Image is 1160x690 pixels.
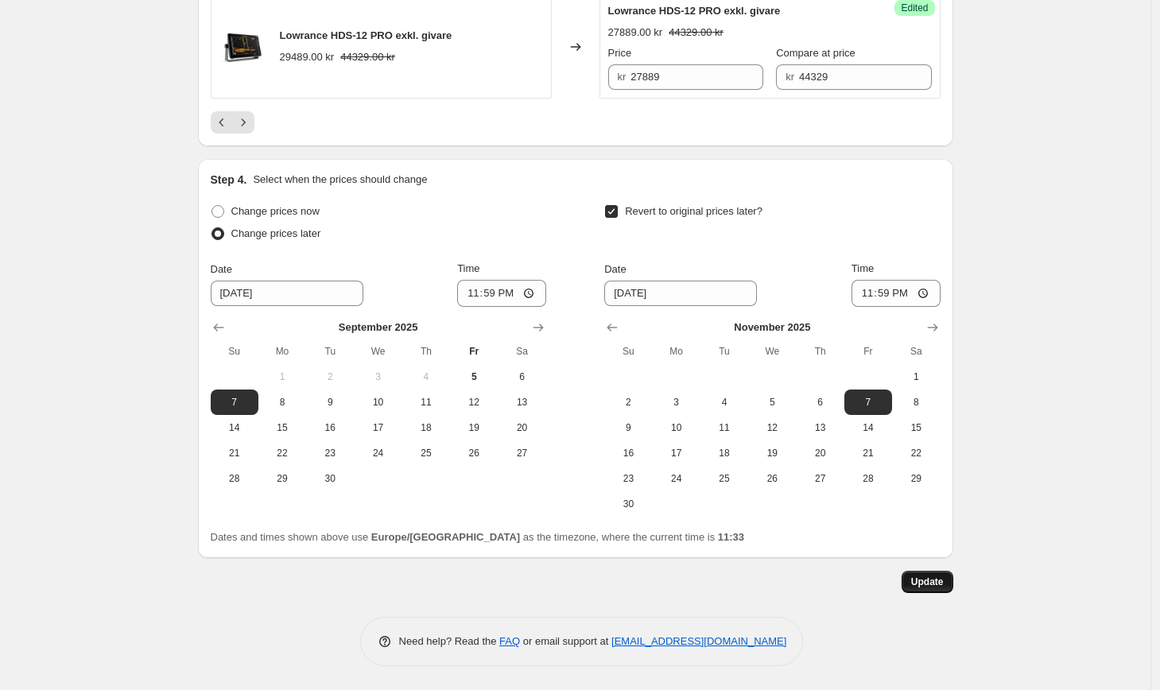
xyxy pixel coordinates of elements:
[217,472,252,485] span: 28
[499,635,520,647] a: FAQ
[504,345,539,358] span: Sa
[786,71,794,83] span: kr
[312,396,347,409] span: 9
[265,421,300,434] span: 15
[802,345,837,358] span: Th
[851,472,886,485] span: 28
[217,345,252,358] span: Su
[354,440,402,466] button: Wednesday September 24 2025
[625,205,762,217] span: Revert to original prices later?
[902,571,953,593] button: Update
[306,364,354,390] button: Tuesday September 2 2025
[755,396,789,409] span: 5
[892,339,940,364] th: Saturday
[608,5,781,17] span: Lowrance HDS-12 PRO exkl. givare
[776,47,855,59] span: Compare at price
[611,472,646,485] span: 23
[911,576,944,588] span: Update
[456,421,491,434] span: 19
[265,370,300,383] span: 1
[700,415,748,440] button: Tuesday November 11 2025
[354,364,402,390] button: Wednesday September 3 2025
[611,635,786,647] a: [EMAIL_ADDRESS][DOMAIN_NAME]
[409,396,444,409] span: 11
[604,263,626,275] span: Date
[604,281,757,306] input: 9/5/2025
[450,339,498,364] th: Friday
[653,390,700,415] button: Monday November 3 2025
[604,415,652,440] button: Sunday November 9 2025
[354,390,402,415] button: Wednesday September 10 2025
[258,415,306,440] button: Monday September 15 2025
[611,396,646,409] span: 2
[258,339,306,364] th: Monday
[520,635,611,647] span: or email support at
[217,421,252,434] span: 14
[852,280,941,307] input: 12:00
[653,415,700,440] button: Monday November 10 2025
[402,390,450,415] button: Thursday September 11 2025
[852,262,874,274] span: Time
[265,396,300,409] span: 8
[371,531,520,543] b: Europe/[GEOGRAPHIC_DATA]
[231,227,321,239] span: Change prices later
[748,390,796,415] button: Wednesday November 5 2025
[601,316,623,339] button: Show previous month, October 2025
[217,447,252,459] span: 21
[219,23,267,71] img: lowrance_2_kayakstore_248285fe-6969-42c9-b483-78e3921cc51d_80x.webp
[450,415,498,440] button: Friday September 19 2025
[604,339,652,364] th: Sunday
[659,447,694,459] span: 17
[707,396,742,409] span: 4
[217,396,252,409] span: 7
[844,466,892,491] button: Friday November 28 2025
[707,421,742,434] span: 11
[527,316,549,339] button: Show next month, October 2025
[659,396,694,409] span: 3
[211,111,233,134] button: Previous
[211,172,247,188] h2: Step 4.
[456,447,491,459] span: 26
[755,421,789,434] span: 12
[892,364,940,390] button: Saturday November 1 2025
[360,370,395,383] span: 3
[851,396,886,409] span: 7
[802,447,837,459] span: 20
[258,364,306,390] button: Monday September 1 2025
[456,396,491,409] span: 12
[608,25,663,41] div: 27889.00 kr
[211,111,254,134] nav: Pagination
[796,440,844,466] button: Thursday November 20 2025
[604,440,652,466] button: Sunday November 16 2025
[360,447,395,459] span: 24
[498,440,545,466] button: Saturday September 27 2025
[611,498,646,510] span: 30
[360,396,395,409] span: 10
[265,345,300,358] span: Mo
[253,172,427,188] p: Select when the prices should change
[409,421,444,434] span: 18
[851,447,886,459] span: 21
[360,421,395,434] span: 17
[306,415,354,440] button: Tuesday September 16 2025
[796,390,844,415] button: Thursday November 6 2025
[748,339,796,364] th: Wednesday
[748,415,796,440] button: Wednesday November 12 2025
[265,472,300,485] span: 29
[312,421,347,434] span: 16
[748,440,796,466] button: Wednesday November 19 2025
[211,415,258,440] button: Sunday September 14 2025
[498,339,545,364] th: Saturday
[280,29,452,41] span: Lowrance HDS-12 PRO exkl. givare
[312,447,347,459] span: 23
[450,390,498,415] button: Friday September 12 2025
[258,390,306,415] button: Monday September 8 2025
[700,466,748,491] button: Tuesday November 25 2025
[604,491,652,517] button: Sunday November 30 2025
[409,447,444,459] span: 25
[306,390,354,415] button: Tuesday September 9 2025
[707,447,742,459] span: 18
[312,370,347,383] span: 2
[796,339,844,364] th: Thursday
[802,472,837,485] span: 27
